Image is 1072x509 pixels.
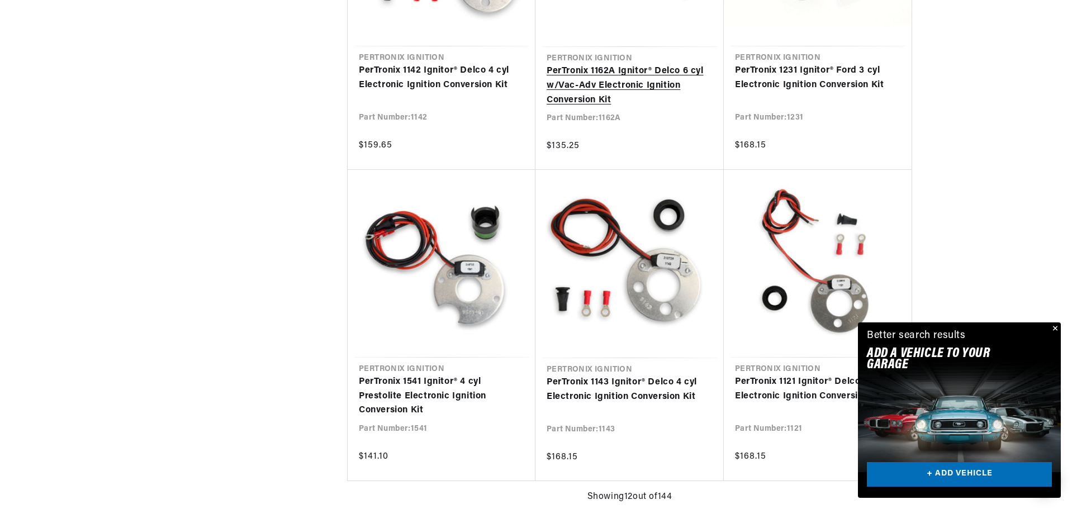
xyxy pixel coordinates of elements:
div: Better search results [867,328,966,344]
a: + ADD VEHICLE [867,462,1052,487]
h2: Add A VEHICLE to your garage [867,348,1024,371]
a: PerTronix 1143 Ignitor® Delco 4 cyl Electronic Ignition Conversion Kit [547,375,713,404]
a: PerTronix 1142 Ignitor® Delco 4 cyl Electronic Ignition Conversion Kit [359,64,524,92]
a: PerTronix 1231 Ignitor® Ford 3 cyl Electronic Ignition Conversion Kit [735,64,900,92]
span: Showing 12 out of 144 [587,490,672,505]
a: PerTronix 1162A Ignitor® Delco 6 cyl w/Vac-Adv Electronic Ignition Conversion Kit [547,64,713,107]
a: PerTronix 1121 Ignitor® Delco 2 cyl Electronic Ignition Conversion Kit [735,375,900,403]
a: PerTronix 1541 Ignitor® 4 cyl Prestolite Electronic Ignition Conversion Kit [359,375,524,418]
button: Close [1047,322,1061,336]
